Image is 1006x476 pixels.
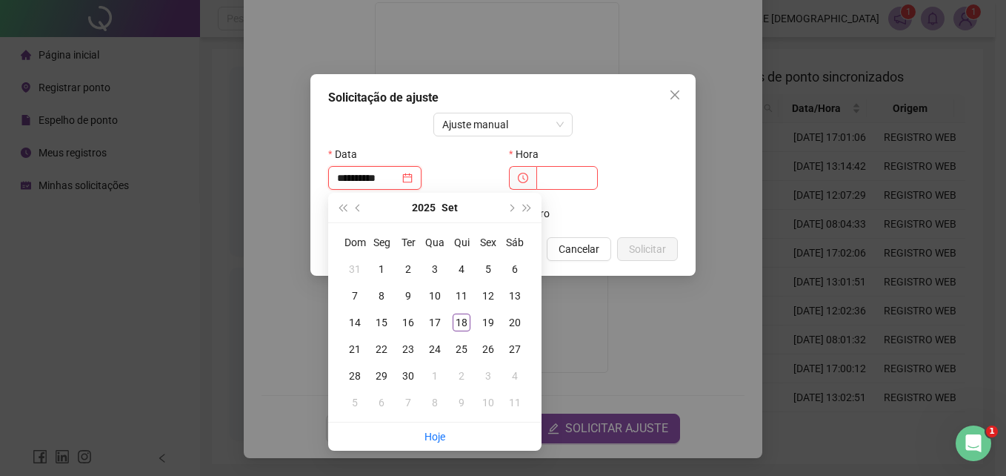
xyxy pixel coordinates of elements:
[373,314,390,331] div: 15
[422,363,448,389] td: 2025-10-01
[368,336,395,363] td: 2025-09-22
[426,287,444,305] div: 10
[342,282,368,309] td: 2025-09-07
[334,193,350,222] button: super-prev-year
[368,309,395,336] td: 2025-09-15
[617,237,678,261] button: Solicitar
[373,287,390,305] div: 8
[956,426,991,461] iframe: Intercom live chat
[346,314,364,331] div: 14
[453,314,470,331] div: 18
[328,89,678,107] div: Solicitação de ajuste
[399,367,417,385] div: 30
[453,287,470,305] div: 11
[422,336,448,363] td: 2025-09-24
[559,241,599,257] span: Cancelar
[426,394,444,411] div: 8
[986,426,998,437] span: 1
[547,237,611,261] button: Cancelar
[518,173,528,183] span: clock-circle
[479,314,497,331] div: 19
[373,367,390,385] div: 29
[453,340,470,358] div: 25
[368,229,395,256] th: Seg
[502,282,528,309] td: 2025-09-13
[426,314,444,331] div: 17
[422,256,448,282] td: 2025-09-03
[424,431,445,443] a: Hoje
[350,193,367,222] button: prev-year
[502,309,528,336] td: 2025-09-20
[448,363,475,389] td: 2025-10-02
[368,363,395,389] td: 2025-09-29
[342,309,368,336] td: 2025-09-14
[342,229,368,256] th: Dom
[368,389,395,416] td: 2025-10-06
[426,340,444,358] div: 24
[342,336,368,363] td: 2025-09-21
[506,287,524,305] div: 13
[448,336,475,363] td: 2025-09-25
[368,256,395,282] td: 2025-09-01
[506,314,524,331] div: 20
[479,260,497,278] div: 5
[412,193,436,222] button: year panel
[346,394,364,411] div: 5
[328,142,367,166] label: Data
[663,83,687,107] button: Close
[453,394,470,411] div: 9
[399,314,417,331] div: 16
[395,389,422,416] td: 2025-10-07
[373,394,390,411] div: 6
[422,309,448,336] td: 2025-09-17
[475,309,502,336] td: 2025-09-19
[453,367,470,385] div: 2
[399,287,417,305] div: 9
[475,389,502,416] td: 2025-10-10
[506,367,524,385] div: 4
[448,229,475,256] th: Qui
[506,260,524,278] div: 6
[479,367,497,385] div: 3
[502,229,528,256] th: Sáb
[399,394,417,411] div: 7
[395,256,422,282] td: 2025-09-02
[479,340,497,358] div: 26
[475,336,502,363] td: 2025-09-26
[475,229,502,256] th: Sex
[479,287,497,305] div: 12
[342,256,368,282] td: 2025-08-31
[399,340,417,358] div: 23
[442,193,458,222] button: month panel
[448,309,475,336] td: 2025-09-18
[475,282,502,309] td: 2025-09-12
[475,363,502,389] td: 2025-10-03
[506,340,524,358] div: 27
[426,367,444,385] div: 1
[502,336,528,363] td: 2025-09-27
[342,389,368,416] td: 2025-10-05
[422,389,448,416] td: 2025-10-08
[422,229,448,256] th: Qua
[509,142,548,166] label: Hora
[669,89,681,101] span: close
[342,363,368,389] td: 2025-09-28
[502,389,528,416] td: 2025-10-11
[453,260,470,278] div: 4
[346,260,364,278] div: 31
[502,363,528,389] td: 2025-10-04
[395,363,422,389] td: 2025-09-30
[395,229,422,256] th: Ter
[346,287,364,305] div: 7
[448,256,475,282] td: 2025-09-04
[475,256,502,282] td: 2025-09-05
[479,394,497,411] div: 10
[395,336,422,363] td: 2025-09-23
[506,394,524,411] div: 11
[395,282,422,309] td: 2025-09-09
[448,389,475,416] td: 2025-10-09
[346,367,364,385] div: 28
[519,193,536,222] button: super-next-year
[346,340,364,358] div: 21
[373,260,390,278] div: 1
